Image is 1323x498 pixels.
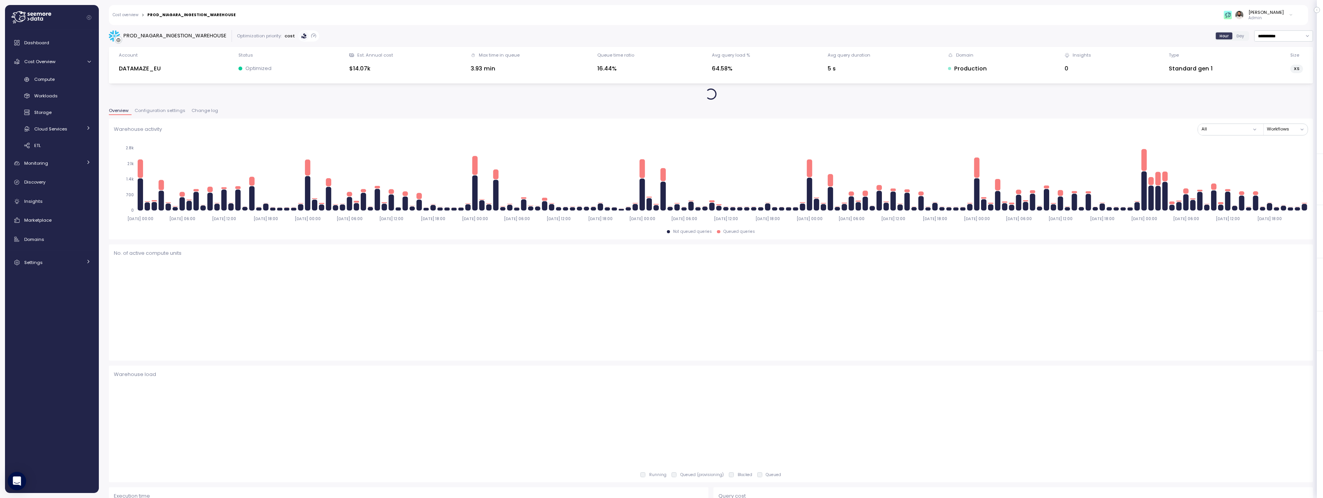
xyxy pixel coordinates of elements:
[1198,124,1261,135] button: All
[1169,64,1213,73] div: Standard gen 1
[673,229,712,234] div: Not queued queries
[1290,52,1299,58] div: Size
[238,52,253,58] div: Status
[755,216,780,221] tspan: [DATE] 18:00
[588,216,613,221] tspan: [DATE] 18:00
[8,106,96,119] a: Storage
[956,52,973,58] div: Domain
[114,125,162,133] p: Warehouse activity
[828,52,870,58] div: Avg query duration
[127,161,134,166] tspan: 2.1k
[629,216,655,221] tspan: [DATE] 00:00
[881,216,905,221] tspan: [DATE] 12:00
[34,109,52,115] span: Storage
[237,33,282,39] div: Optimization priority:
[147,13,236,17] div: PROD_NIAGARA_INGESTION_WAREHOUSE
[8,35,96,50] a: Dashboard
[357,52,393,58] div: Est. Annual cost
[337,216,363,221] tspan: [DATE] 06:00
[796,216,823,221] tspan: [DATE] 00:00
[123,32,227,40] div: PROD_NIAGARA_INGESTION_WAREHOUSE
[712,52,750,58] div: Avg query load %
[8,54,96,69] a: Cost Overview
[714,216,738,221] tspan: [DATE] 12:00
[8,212,96,228] a: Marketplace
[24,259,43,266] span: Settings
[169,216,195,221] tspan: [DATE] 06:00
[723,229,755,234] div: Queued queries
[8,255,96,270] a: Settings
[671,216,697,221] tspan: [DATE] 06:00
[192,109,218,113] span: Change log
[462,216,488,221] tspan: [DATE] 00:00
[109,109,128,113] span: Overview
[479,52,520,58] div: Max time in queue
[295,216,321,221] tspan: [DATE] 00:00
[828,64,870,73] div: 5 s
[24,198,43,204] span: Insights
[135,109,185,113] span: Configuration settings
[738,472,752,478] p: Blocked
[126,145,134,150] tspan: 2.8k
[245,65,272,72] p: Optimized
[923,216,947,221] tspan: [DATE] 18:00
[766,472,781,478] p: Queued
[471,64,520,73] div: 3.93 min
[1169,52,1179,58] div: Type
[1173,216,1199,221] tspan: [DATE] 06:00
[597,64,634,73] div: 16.44%
[119,52,138,58] div: Account
[8,122,96,135] a: Cloud Services
[34,76,55,82] span: Compute
[24,58,55,65] span: Cost Overview
[126,192,134,197] tspan: 700
[34,93,58,99] span: Workloads
[1090,216,1115,221] tspan: [DATE] 18:00
[1065,64,1091,73] div: 0
[127,216,153,221] tspan: [DATE] 00:00
[1073,52,1091,58] div: Insights
[8,175,96,190] a: Discovery
[1294,65,1300,73] span: XS
[1048,216,1073,221] tspan: [DATE] 12:00
[8,90,96,102] a: Workloads
[24,217,52,223] span: Marketplace
[1216,216,1240,221] tspan: [DATE] 12:00
[1236,33,1244,39] span: Day
[8,139,96,152] a: ETL
[114,249,1308,257] p: No. of active compute units
[119,64,161,73] div: DATAMAZE_EU
[1248,15,1284,21] p: Admin
[34,142,41,149] span: ETL
[1131,216,1157,221] tspan: [DATE] 00:00
[24,40,49,46] span: Dashboard
[8,155,96,171] a: Monitoring
[1248,9,1284,15] div: [PERSON_NAME]
[114,371,1308,378] p: Warehouse load
[838,216,865,221] tspan: [DATE] 06:00
[1235,11,1243,19] img: ACg8ocLskjvUhBDgxtSFCRx4ztb74ewwa1VrVEuDBD_Ho1mrTsQB-QE=s96-c
[379,216,403,221] tspan: [DATE] 12:00
[84,15,94,20] button: Collapse navigation
[253,216,278,221] tspan: [DATE] 18:00
[597,52,634,58] div: Queue time ratio
[1224,11,1232,19] img: 65f98ecb31a39d60f1f315eb.PNG
[8,232,96,247] a: Domains
[1267,124,1308,135] button: Workflows
[349,64,393,73] div: $14.07k
[212,216,236,221] tspan: [DATE] 12:00
[1220,33,1229,39] span: Hour
[421,216,445,221] tspan: [DATE] 18:00
[285,33,295,39] p: cost
[24,160,48,166] span: Monitoring
[1257,216,1282,221] tspan: [DATE] 18:00
[34,126,67,132] span: Cloud Services
[131,208,134,213] tspan: 0
[547,216,571,221] tspan: [DATE] 12:00
[680,472,724,478] p: Queued (provisioning)
[113,13,138,17] a: Cost overview
[649,472,666,478] p: Running
[24,179,45,185] span: Discovery
[142,13,144,18] div: >
[8,73,96,86] a: Compute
